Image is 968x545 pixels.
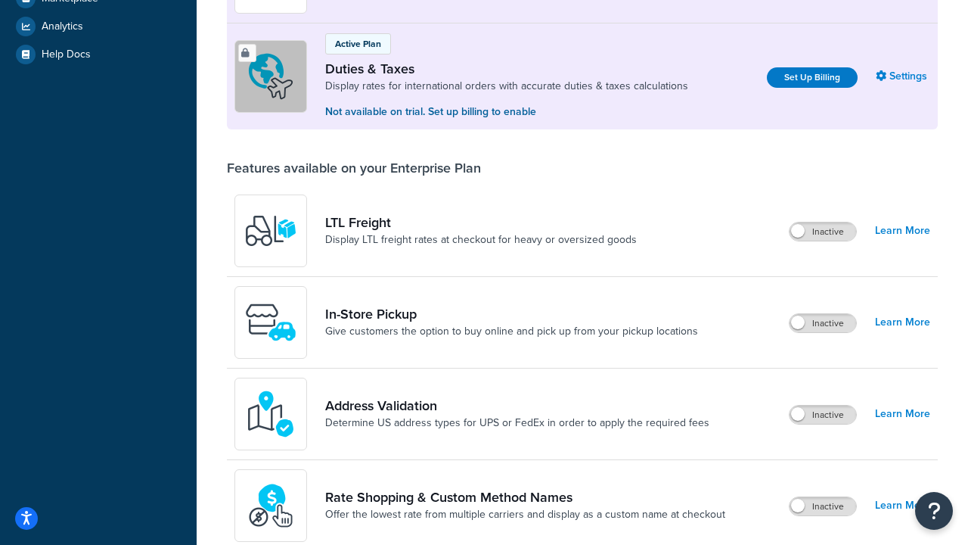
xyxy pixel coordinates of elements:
[325,214,637,231] a: LTL Freight
[790,497,856,515] label: Inactive
[244,296,297,349] img: wfgcfpwTIucLEAAAAASUVORK5CYII=
[915,492,953,530] button: Open Resource Center
[325,61,688,77] a: Duties & Taxes
[227,160,481,176] div: Features available on your Enterprise Plan
[325,416,709,431] a: Determine US address types for UPS or FedEx in order to apply the required fees
[325,306,698,322] a: In-Store Pickup
[875,220,930,241] a: Learn More
[790,223,856,241] label: Inactive
[325,324,698,339] a: Give customers the option to buy online and pick up from your pickup locations
[325,397,709,414] a: Address Validation
[790,314,856,332] label: Inactive
[11,13,185,40] a: Analytics
[244,388,297,441] img: kIG8fy0lQAAAABJRU5ErkJggg==
[325,104,688,120] p: Not available on trial. Set up billing to enable
[335,37,381,51] p: Active Plan
[876,66,930,87] a: Settings
[244,204,297,257] img: y79ZsPf0fXUFUhFXDzUgf+ktZg5F2+ohG75+v3d2s1D9TjoU8PiyCIluIjV41seZevKCRuEjTPPOKHJsQcmKCXGdfprl3L4q7...
[11,41,185,68] a: Help Docs
[325,507,725,522] a: Offer the lowest rate from multiple carriers and display as a custom name at checkout
[325,489,725,506] a: Rate Shopping & Custom Method Names
[244,479,297,532] img: icon-duo-feat-rate-shopping-ecdd8bed.png
[767,67,858,88] a: Set Up Billing
[325,232,637,248] a: Display LTL freight rates at checkout for heavy or oversized goods
[790,406,856,424] label: Inactive
[875,403,930,425] a: Learn More
[875,495,930,516] a: Learn More
[42,48,91,61] span: Help Docs
[875,312,930,333] a: Learn More
[325,79,688,94] a: Display rates for international orders with accurate duties & taxes calculations
[42,20,83,33] span: Analytics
